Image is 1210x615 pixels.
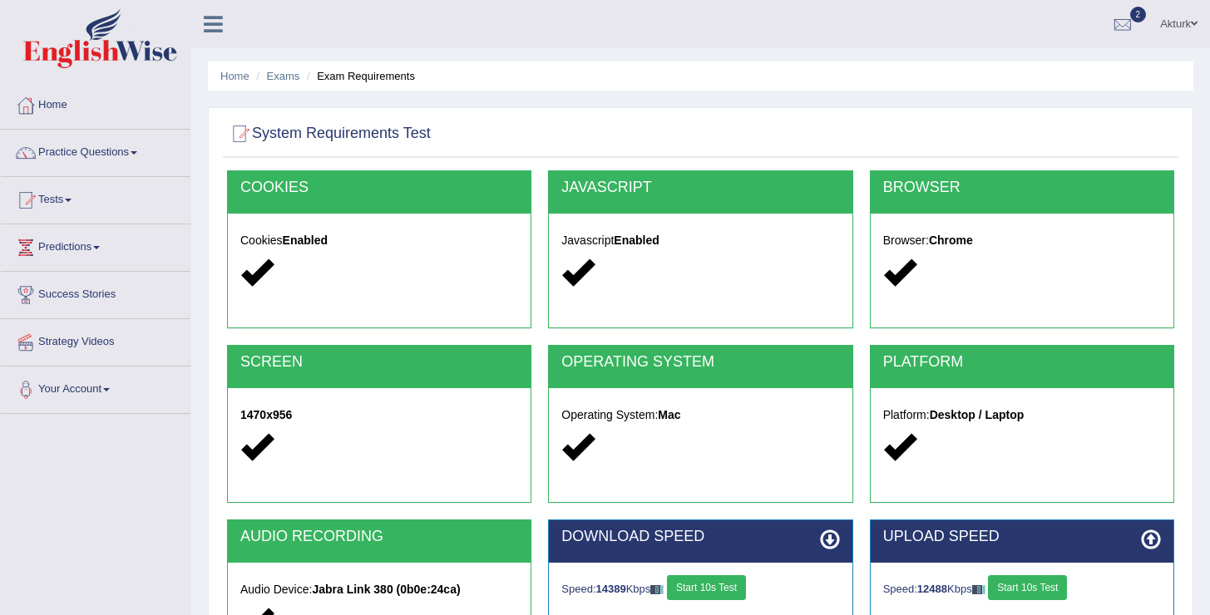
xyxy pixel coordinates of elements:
strong: Mac [658,408,680,421]
a: Strategy Videos [1,319,190,361]
a: Home [220,70,249,82]
span: 2 [1130,7,1147,22]
button: Start 10s Test [988,575,1067,600]
img: ajax-loader-fb-connection.gif [650,585,664,594]
a: Tests [1,177,190,219]
h5: Audio Device: [240,583,518,596]
strong: 14389 [596,583,626,595]
a: Success Stories [1,272,190,313]
h5: Platform: [883,409,1161,421]
button: Start 10s Test [667,575,746,600]
h2: COOKIES [240,180,518,196]
h2: BROWSER [883,180,1161,196]
div: Speed: Kbps [561,575,839,604]
strong: Enabled [614,234,659,247]
strong: 12488 [917,583,947,595]
h2: UPLOAD SPEED [883,529,1161,545]
strong: Desktop / Laptop [930,408,1025,421]
h2: OPERATING SYSTEM [561,354,839,371]
img: ajax-loader-fb-connection.gif [972,585,985,594]
a: Predictions [1,224,190,266]
strong: Jabra Link 380 (0b0e:24ca) [312,583,460,596]
strong: Chrome [929,234,973,247]
a: Your Account [1,367,190,408]
div: Speed: Kbps [883,575,1161,604]
a: Practice Questions [1,130,190,171]
h5: Browser: [883,234,1161,247]
a: Home [1,82,190,124]
h5: Operating System: [561,409,839,421]
a: Exams [267,70,300,82]
strong: 1470x956 [240,408,292,421]
h2: JAVASCRIPT [561,180,839,196]
h5: Cookies [240,234,518,247]
h5: Javascript [561,234,839,247]
h2: SCREEN [240,354,518,371]
h2: PLATFORM [883,354,1161,371]
h2: DOWNLOAD SPEED [561,529,839,545]
h2: AUDIO RECORDING [240,529,518,545]
strong: Enabled [283,234,328,247]
h2: System Requirements Test [227,121,431,146]
li: Exam Requirements [303,68,415,84]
